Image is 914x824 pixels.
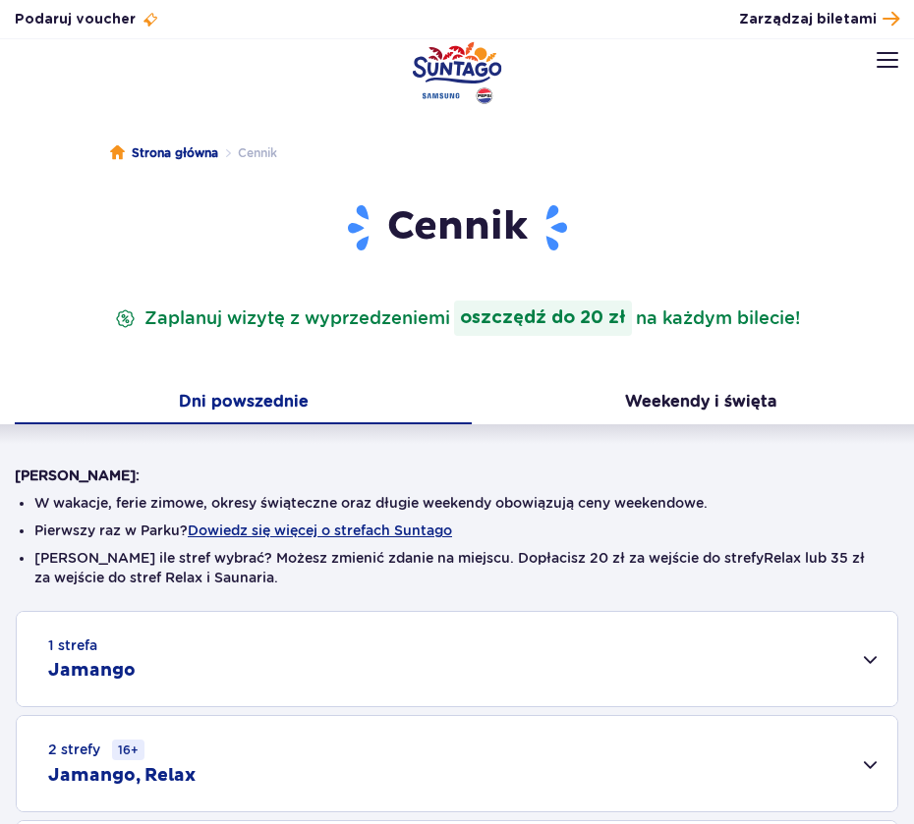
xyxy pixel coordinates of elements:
[15,10,136,29] span: Podaruj voucher
[218,143,277,163] li: Cennik
[739,6,899,32] a: Zarządzaj biletami
[413,41,502,104] a: Park of Poland
[15,10,159,29] a: Podaruj voucher
[112,740,144,760] small: 16+
[877,52,898,68] img: Open menu
[111,301,804,336] p: Zaplanuj wizytę z wyprzedzeniem na każdym bilecie!
[15,202,899,253] h1: Cennik
[15,383,472,424] button: Dni powszednie
[48,659,136,683] h2: Jamango
[48,740,144,760] small: 2 strefy
[48,764,196,788] h2: Jamango, Relax
[34,548,880,587] li: [PERSON_NAME] ile stref wybrać? Możesz zmienić zdanie na miejscu. Dopłacisz 20 zł za wejście do s...
[34,521,880,540] li: Pierwszy raz w Parku?
[454,301,632,336] strong: oszczędź do 20 zł
[110,143,218,163] a: Strona główna
[15,467,140,483] strong: [PERSON_NAME]:
[188,522,452,538] button: Dowiedz się więcej o strefach Suntago
[34,493,880,513] li: W wakacje, ferie zimowe, okresy świąteczne oraz długie weekendy obowiązują ceny weekendowe.
[48,635,97,655] small: 1 strefa
[739,10,877,29] span: Zarządzaj biletami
